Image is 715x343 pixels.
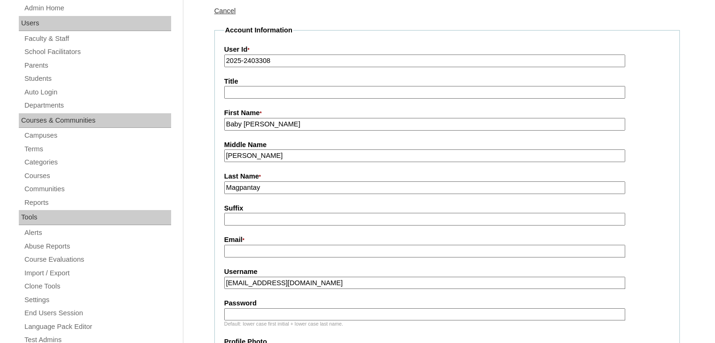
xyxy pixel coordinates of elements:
[24,73,171,85] a: Students
[224,77,670,86] label: Title
[24,254,171,265] a: Course Evaluations
[24,156,171,168] a: Categories
[24,2,171,14] a: Admin Home
[224,203,670,213] label: Suffix
[24,33,171,45] a: Faculty & Staff
[24,197,171,209] a: Reports
[24,227,171,239] a: Alerts
[224,171,670,182] label: Last Name
[24,307,171,319] a: End Users Session
[19,16,171,31] div: Users
[224,267,670,277] label: Username
[224,235,670,245] label: Email
[224,320,670,327] div: Default: lower case first initial + lower case last name.
[214,7,236,15] a: Cancel
[224,108,670,118] label: First Name
[24,86,171,98] a: Auto Login
[19,113,171,128] div: Courses & Communities
[224,140,670,150] label: Middle Name
[24,321,171,333] a: Language Pack Editor
[24,241,171,252] a: Abuse Reports
[224,45,670,55] label: User Id
[19,210,171,225] div: Tools
[24,281,171,292] a: Clone Tools
[24,170,171,182] a: Courses
[24,143,171,155] a: Terms
[24,130,171,141] a: Campuses
[224,25,293,35] legend: Account Information
[24,60,171,71] a: Parents
[24,183,171,195] a: Communities
[24,267,171,279] a: Import / Export
[24,46,171,58] a: School Facilitators
[24,294,171,306] a: Settings
[24,100,171,111] a: Departments
[224,298,670,308] label: Password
